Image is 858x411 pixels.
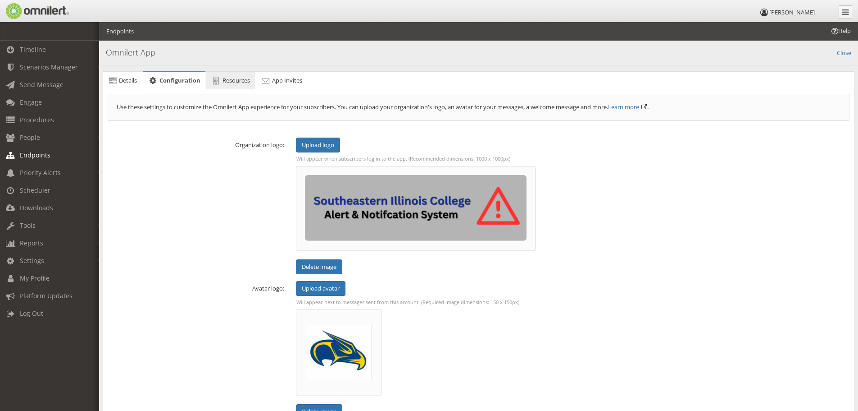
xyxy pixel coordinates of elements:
[106,47,851,59] h4: Omnilert App
[20,45,46,54] span: Timeline
[837,47,851,57] a: Close
[20,203,53,212] span: Downloads
[102,138,290,149] label: Organization logo:
[20,168,61,177] span: Priority Alerts
[20,6,39,14] span: Help
[5,3,83,19] a: Omnilert Website
[296,155,536,162] p: Will appear when subscribers log in to the app. (Recommended dimensions: 1000 x 1000px)
[20,309,43,318] span: Log Out
[20,133,40,142] span: People
[5,3,69,19] img: Omnilert
[20,80,64,89] span: Send Message
[206,72,255,90] a: Resources
[769,8,815,16] span: [PERSON_NAME]
[103,72,142,90] a: Details
[20,115,54,124] span: Procedures
[302,141,334,149] span: Upload logo
[20,256,44,265] span: Settings
[296,299,536,305] p: Will appear next to messages sent from this account. (Required image dimensions: 150 x 150px)
[296,259,342,274] button: Delete image
[608,103,639,111] a: Learn more
[108,94,849,120] div: Use these settings to customize the Omnilert App experience for your subscribers. You can upload ...
[302,284,340,292] span: Upload avatar
[20,239,43,247] span: Reports
[305,175,527,241] img: 68e02cd4bebb8
[119,76,137,84] span: Details
[20,98,42,106] span: Engage
[20,221,36,230] span: Tools
[305,319,372,386] img: push_avatar
[222,76,250,84] span: Resources
[839,5,852,19] a: Collapse Menu
[272,76,302,84] span: App Invites
[256,72,307,90] a: App Invites
[159,76,200,84] span: Configuration
[143,72,205,90] a: Configuration
[106,27,134,36] li: Endpoints
[20,274,50,282] span: My Profile
[20,291,73,300] span: Platform Updates
[20,151,50,159] span: Endpoints
[830,27,851,35] span: Help
[20,63,78,71] span: Scenarios Manager
[102,281,290,293] label: Avatar logo:
[20,186,50,194] span: Scheduler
